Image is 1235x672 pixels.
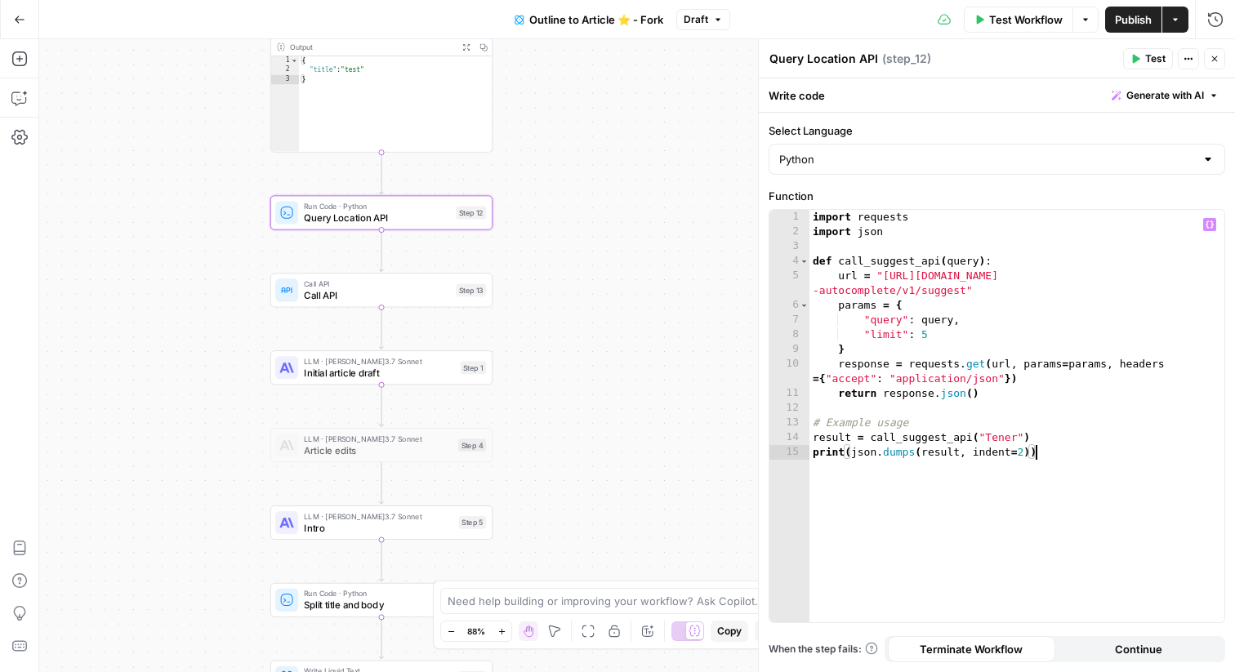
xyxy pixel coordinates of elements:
div: 15 [769,445,809,460]
button: Publish [1105,7,1161,33]
div: 8 [769,327,809,342]
div: Run Code · PythonQuery Location APIStep 12 [270,195,493,229]
div: 2 [271,65,299,74]
button: Test [1123,48,1173,69]
div: Run Code · PythonSplit title and bodyStep 6 [270,583,493,617]
div: 2 [769,225,809,239]
g: Edge from step_3 to step_12 [379,153,383,194]
div: 1 [271,56,299,65]
g: Edge from step_5 to step_6 [379,540,383,581]
div: 12 [769,401,809,416]
span: Outline to Article ⭐️ - Fork [529,11,663,28]
div: LLM · [PERSON_NAME]3.7 SonnetInitial article draftStep 1 [270,350,493,385]
div: 6 [769,298,809,313]
span: ( step_12 ) [882,51,931,67]
div: 3 [769,239,809,254]
span: Article edits [304,443,453,457]
span: 88% [467,625,485,638]
div: 4 [769,254,809,269]
g: Edge from step_1 to step_4 [379,385,383,426]
span: Toggle code folding, rows 6 through 9 [800,298,809,313]
button: Draft [676,9,730,30]
g: Edge from step_6 to step_7 [379,617,383,659]
span: Toggle code folding, rows 1 through 3 [290,56,298,65]
div: Write code [759,78,1235,112]
div: Step 1 [461,361,487,374]
span: Test [1145,51,1166,66]
button: Copy [711,621,748,642]
div: LLM · [PERSON_NAME]3.7 SonnetIntroStep 5 [270,505,493,540]
span: Call API [304,288,450,303]
div: 10 [769,357,809,386]
div: 11 [769,386,809,401]
span: Call API [304,278,450,289]
g: Edge from step_13 to step_1 [379,307,383,349]
div: Step 4 [458,438,486,452]
span: Test Workflow [989,11,1063,28]
a: When the step fails: [769,642,878,656]
span: LLM · [PERSON_NAME]3.7 Sonnet [304,510,453,522]
span: LLM · [PERSON_NAME]3.7 Sonnet [304,433,453,444]
div: Step 12 [456,207,486,220]
span: Toggle code folding, rows 4 through 11 [800,254,809,269]
span: Terminate Workflow [920,641,1023,657]
span: Intro [304,520,453,535]
input: Python [779,151,1195,167]
div: 13 [769,416,809,430]
div: 9 [769,342,809,357]
g: Edge from step_12 to step_13 [379,230,383,272]
button: Generate with AI [1105,85,1225,106]
span: LLM · [PERSON_NAME]3.7 Sonnet [304,355,454,367]
span: Query Location API [304,211,450,225]
div: Call APICall APIStep 13 [270,273,493,307]
div: Output [290,42,453,53]
div: LLM · [PERSON_NAME]3.7 SonnetArticle editsStep 4 [270,428,493,462]
label: Function [769,188,1225,204]
span: Draft [684,12,708,27]
span: Run Code · Python [304,201,450,212]
button: Continue [1055,636,1223,662]
div: Step 13 [456,283,486,296]
span: Publish [1115,11,1152,28]
span: Initial article draft [304,366,454,381]
div: 14 [769,430,809,445]
span: Split title and body [304,598,453,612]
div: 7 [769,313,809,327]
span: Copy [717,624,742,639]
button: Outline to Article ⭐️ - Fork [505,7,673,33]
div: 3 [271,75,299,84]
div: Step 5 [459,516,486,529]
button: Test Workflow [964,7,1072,33]
g: Edge from step_4 to step_5 [379,462,383,504]
div: 5 [769,269,809,298]
span: Continue [1115,641,1162,657]
div: 1 [769,210,809,225]
span: Run Code · Python [304,588,453,599]
label: Select Language [769,122,1225,139]
span: Generate with AI [1126,88,1204,103]
textarea: Query Location API [769,51,878,67]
